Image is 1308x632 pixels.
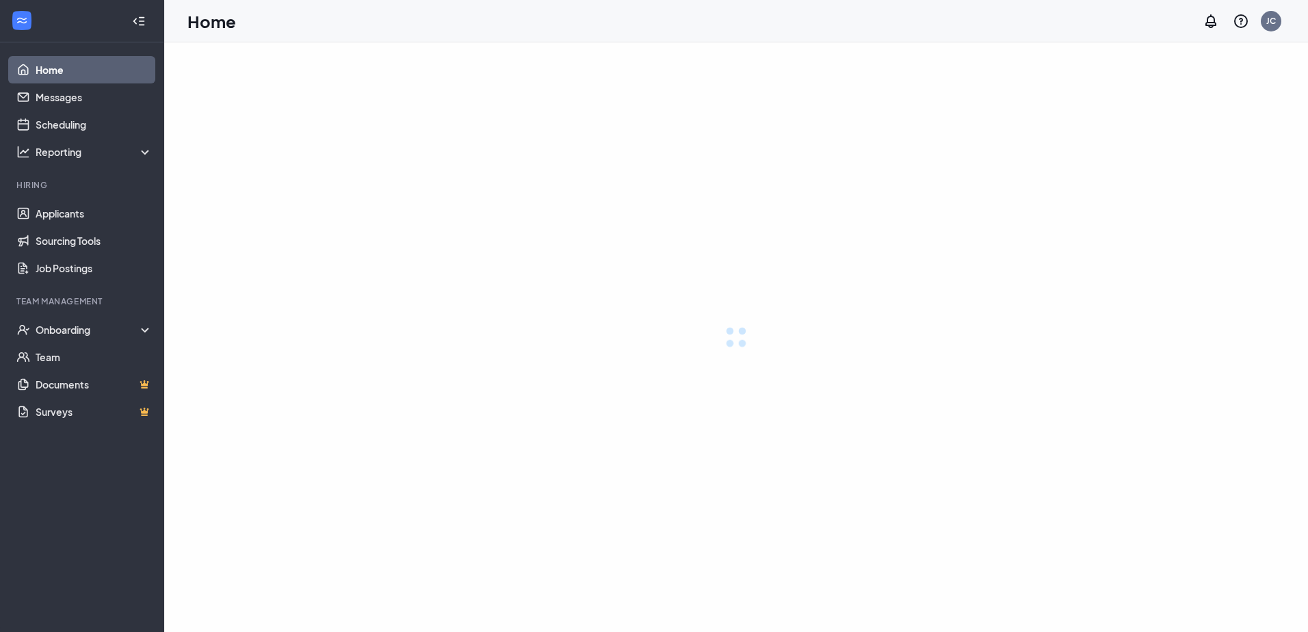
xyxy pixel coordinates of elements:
[132,14,146,28] svg: Collapse
[36,145,153,159] div: Reporting
[36,398,153,425] a: SurveysCrown
[36,200,153,227] a: Applicants
[1233,13,1249,29] svg: QuestionInfo
[1266,15,1276,27] div: JC
[16,145,30,159] svg: Analysis
[16,295,150,307] div: Team Management
[36,371,153,398] a: DocumentsCrown
[36,227,153,254] a: Sourcing Tools
[16,323,30,337] svg: UserCheck
[15,14,29,27] svg: WorkstreamLogo
[36,56,153,83] a: Home
[36,323,153,337] div: Onboarding
[36,83,153,111] a: Messages
[1203,13,1219,29] svg: Notifications
[36,111,153,138] a: Scheduling
[187,10,236,33] h1: Home
[36,254,153,282] a: Job Postings
[36,343,153,371] a: Team
[16,179,150,191] div: Hiring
